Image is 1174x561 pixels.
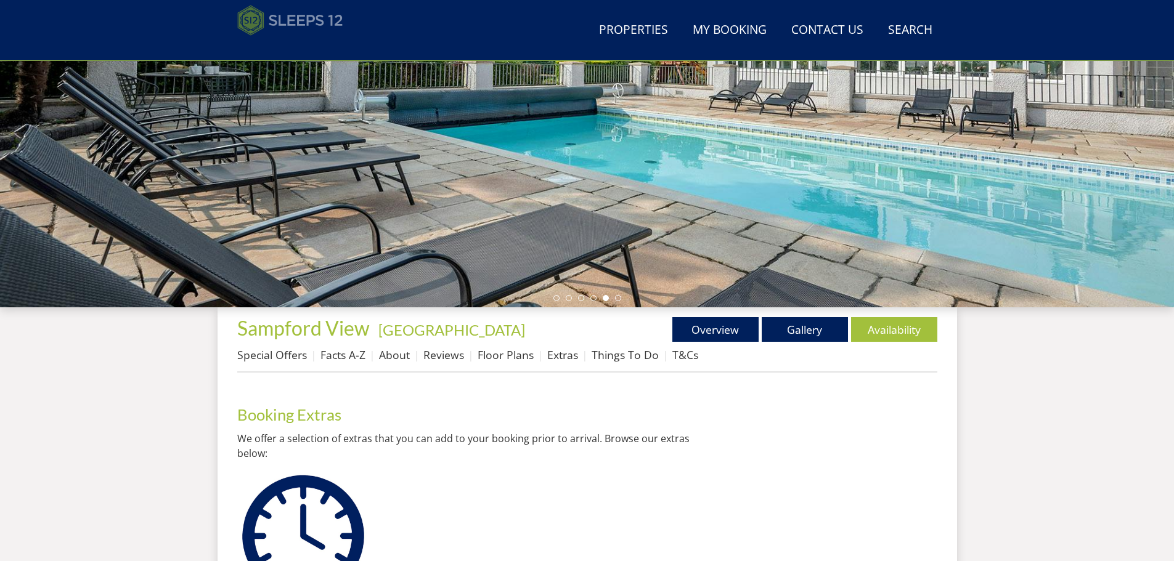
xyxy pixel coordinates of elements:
[883,17,937,44] a: Search
[237,405,341,424] a: Booking Extras
[786,17,868,44] a: Contact Us
[478,347,534,362] a: Floor Plans
[594,17,673,44] a: Properties
[378,321,525,339] a: [GEOGRAPHIC_DATA]
[237,316,373,340] a: Sampford View
[672,317,759,342] a: Overview
[237,316,370,340] span: Sampford View
[320,347,365,362] a: Facts A-Z
[688,17,772,44] a: My Booking
[237,431,698,461] p: We offer a selection of extras that you can add to your booking prior to arrival. Browse our extr...
[762,317,848,342] a: Gallery
[231,43,361,54] iframe: Customer reviews powered by Trustpilot
[547,347,578,362] a: Extras
[423,347,464,362] a: Reviews
[379,347,410,362] a: About
[237,5,343,36] img: Sleeps 12
[851,317,937,342] a: Availability
[592,347,659,362] a: Things To Do
[237,347,307,362] a: Special Offers
[373,321,525,339] span: -
[672,347,698,362] a: T&Cs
